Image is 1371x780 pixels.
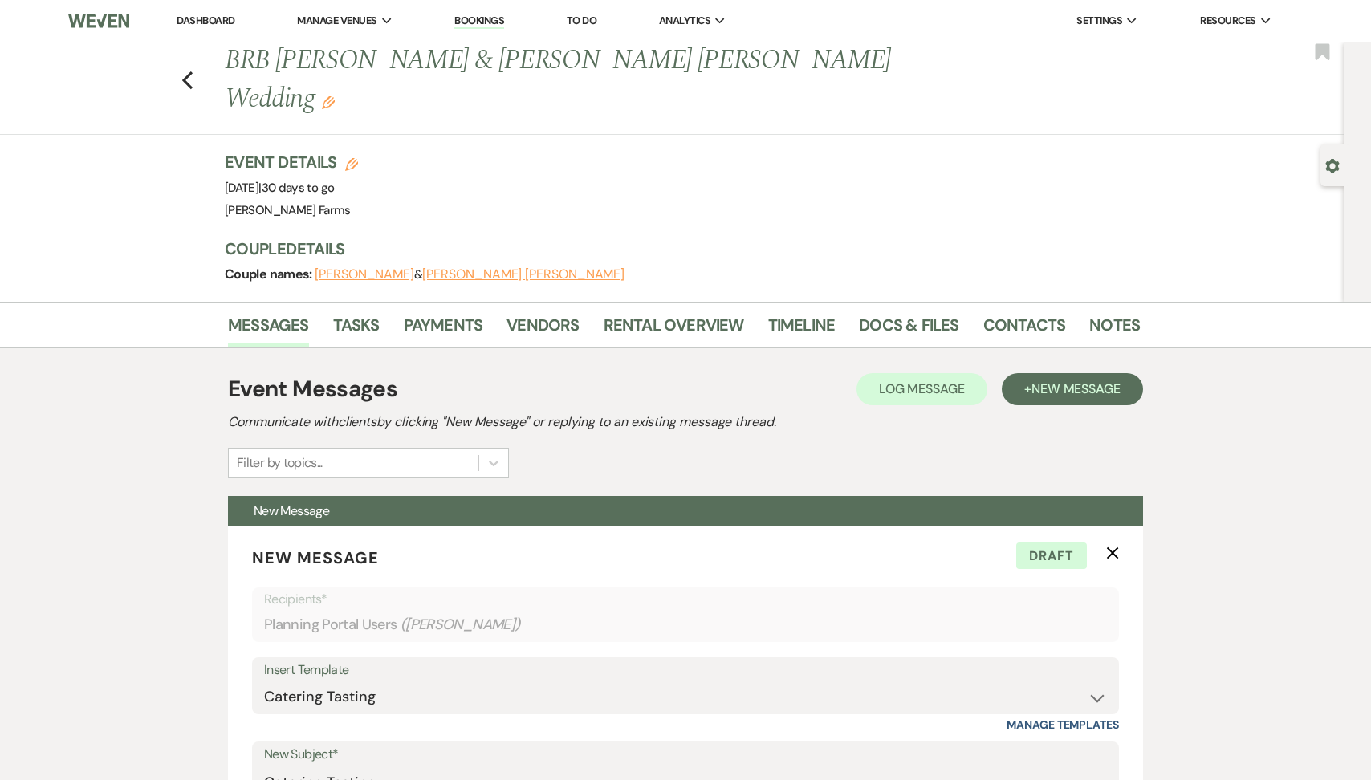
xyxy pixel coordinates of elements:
h1: Event Messages [228,372,397,406]
div: Planning Portal Users [264,609,1107,640]
span: & [315,266,624,282]
div: Filter by topics... [237,453,323,473]
span: [PERSON_NAME] Farms [225,202,351,218]
a: Notes [1089,312,1140,347]
span: | [258,180,334,196]
a: Contacts [983,312,1066,347]
a: Manage Templates [1007,717,1119,732]
a: Timeline [768,312,836,347]
label: New Subject* [264,743,1107,766]
a: Payments [404,312,483,347]
span: Draft [1016,542,1087,570]
button: Log Message [856,373,987,405]
span: Couple names: [225,266,315,282]
span: [DATE] [225,180,334,196]
h3: Event Details [225,151,358,173]
button: Open lead details [1325,157,1340,173]
button: [PERSON_NAME] [PERSON_NAME] [422,268,624,281]
span: Log Message [879,380,965,397]
a: Docs & Files [859,312,958,347]
div: Insert Template [264,659,1107,682]
a: Vendors [506,312,579,347]
span: ( [PERSON_NAME] ) [401,614,521,636]
a: Messages [228,312,309,347]
h3: Couple Details [225,238,1124,260]
a: Rental Overview [604,312,744,347]
span: Manage Venues [297,13,376,29]
p: Recipients* [264,589,1107,610]
span: Settings [1076,13,1122,29]
a: Dashboard [177,14,234,27]
img: Weven Logo [68,4,129,38]
span: Analytics [659,13,710,29]
span: New Message [254,502,329,519]
a: Tasks [333,312,380,347]
h2: Communicate with clients by clicking "New Message" or replying to an existing message thread. [228,412,1143,432]
a: To Do [567,14,596,27]
span: New Message [1031,380,1121,397]
button: [PERSON_NAME] [315,268,414,281]
button: Edit [322,95,335,109]
button: +New Message [1002,373,1143,405]
a: Bookings [454,14,504,29]
span: Resources [1200,13,1255,29]
h1: BRB [PERSON_NAME] & [PERSON_NAME] [PERSON_NAME] Wedding [225,42,944,118]
span: New Message [252,547,379,568]
span: 30 days to go [262,180,335,196]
